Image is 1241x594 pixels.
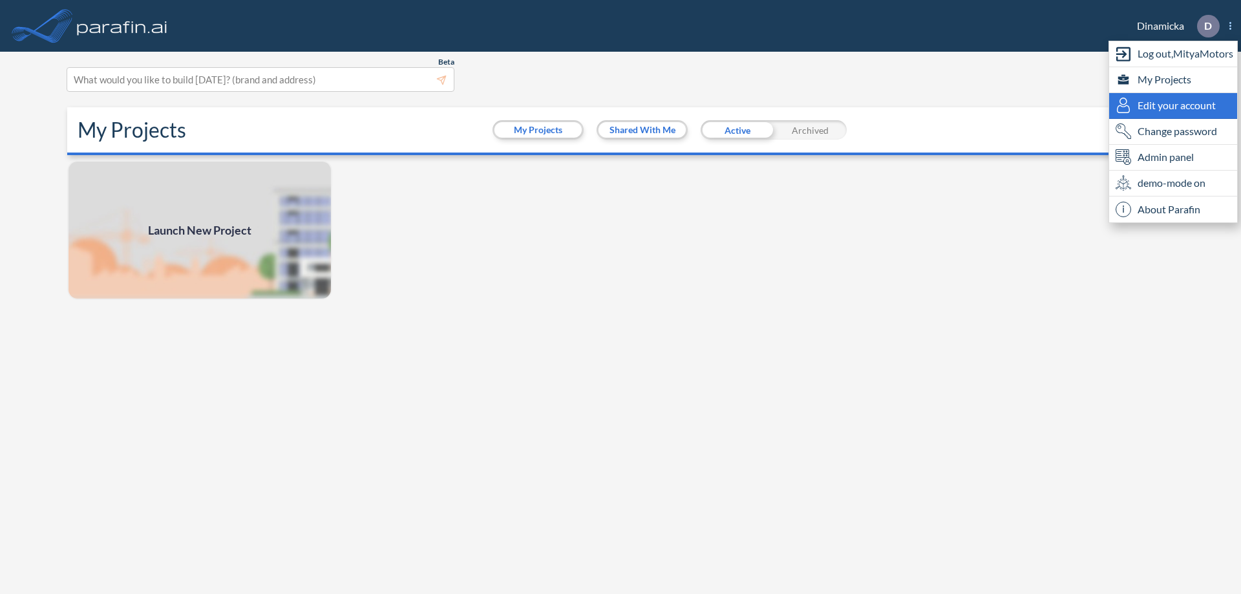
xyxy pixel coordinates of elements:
[1109,145,1237,171] div: Admin panel
[1109,93,1237,119] div: Edit user
[1109,196,1237,222] div: About Parafin
[1138,123,1217,139] span: Change password
[1109,119,1237,145] div: Change password
[67,160,332,300] a: Launch New Project
[1116,202,1131,217] span: i
[1138,149,1194,165] span: Admin panel
[78,118,186,142] h2: My Projects
[67,160,332,300] img: add
[701,120,774,140] div: Active
[1138,202,1200,217] span: About Parafin
[438,57,454,67] span: Beta
[148,222,251,239] span: Launch New Project
[774,120,847,140] div: Archived
[1138,98,1216,113] span: Edit your account
[494,122,582,138] button: My Projects
[1109,41,1237,67] div: Log out
[1138,72,1191,87] span: My Projects
[1204,20,1212,32] p: D
[74,13,170,39] img: logo
[1109,171,1237,196] div: demo-mode on
[599,122,686,138] button: Shared With Me
[1138,46,1233,61] span: Log out, MityaMotors
[1109,67,1237,93] div: My Projects
[1138,175,1205,191] span: demo-mode on
[1118,15,1231,37] div: Dinamicka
